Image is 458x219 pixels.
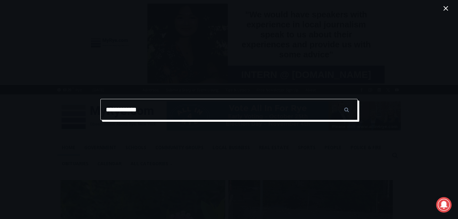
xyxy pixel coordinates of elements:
div: 6 [75,56,78,62]
div: / [72,56,74,62]
a: [PERSON_NAME] Read Sanctuary Fall Fest: [DATE] [0,64,96,80]
div: 6 [68,56,70,62]
span: Intern @ [DOMAIN_NAME] [168,64,298,79]
h4: [PERSON_NAME] Read Sanctuary Fall Fest: [DATE] [5,65,86,80]
div: "We would have speakers with experience in local journalism speak to us about their experiences a... [162,0,304,62]
a: Intern @ [DOMAIN_NAME] [155,62,312,80]
div: Two by Two Animal Haven & The Nature Company: The Wild World of Animals [68,18,93,54]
